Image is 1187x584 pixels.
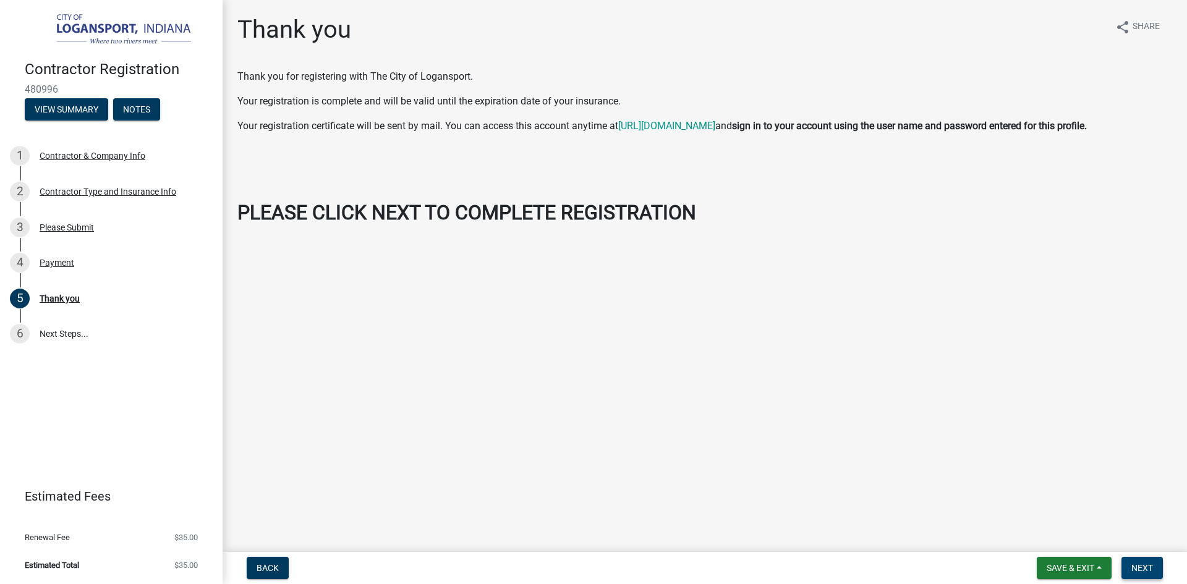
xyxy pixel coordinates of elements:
span: Next [1131,563,1153,573]
a: [URL][DOMAIN_NAME] [618,120,715,132]
div: Thank you [40,294,80,303]
span: Back [257,563,279,573]
span: Save & Exit [1047,563,1094,573]
h4: Contractor Registration [25,61,213,78]
div: 2 [10,182,30,201]
div: 5 [10,289,30,308]
button: shareShare [1105,15,1170,39]
div: Contractor Type and Insurance Info [40,187,176,196]
span: $35.00 [174,533,198,541]
div: Please Submit [40,223,94,232]
div: 3 [10,218,30,237]
button: View Summary [25,98,108,121]
i: share [1115,20,1130,35]
button: Save & Exit [1037,557,1112,579]
span: Estimated Total [25,561,79,569]
p: Thank you for registering with The City of Logansport. [237,69,1172,84]
wm-modal-confirm: Summary [25,105,108,115]
strong: sign in to your account using the user name and password entered for this profile. [732,120,1087,132]
span: $35.00 [174,561,198,569]
div: Payment [40,258,74,267]
button: Back [247,557,289,579]
button: Next [1121,557,1163,579]
button: Notes [113,98,160,121]
strong: PLEASE CLICK NEXT TO COMPLETE REGISTRATION [237,201,696,224]
wm-modal-confirm: Notes [113,105,160,115]
div: 4 [10,253,30,273]
span: Renewal Fee [25,533,70,541]
img: City of Logansport, Indiana [25,13,203,48]
a: Estimated Fees [10,484,203,509]
div: 1 [10,146,30,166]
p: Your registration is complete and will be valid until the expiration date of your insurance. [237,94,1172,109]
span: 480996 [25,83,198,95]
h1: Thank you [237,15,351,44]
div: Contractor & Company Info [40,151,145,160]
p: Your registration certificate will be sent by mail. You can access this account anytime at and [237,119,1172,133]
span: Share [1133,20,1160,35]
div: 6 [10,324,30,344]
